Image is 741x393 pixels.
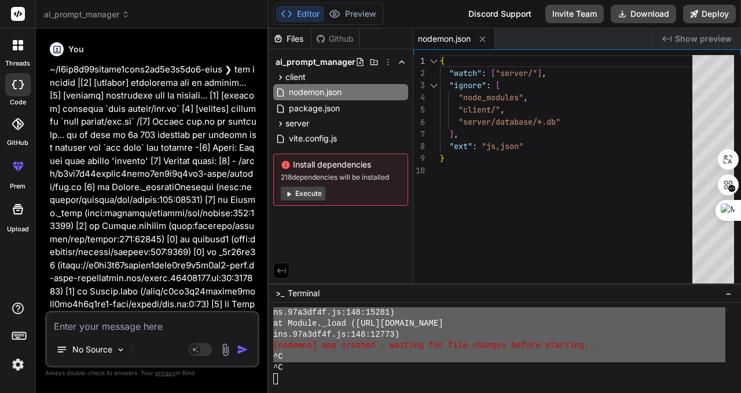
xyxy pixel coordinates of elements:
[472,141,477,151] span: :
[269,33,311,45] div: Files
[440,56,445,66] span: {
[449,129,454,139] span: ]
[237,344,248,355] img: icon
[44,9,130,20] span: ai_prompt_manager
[723,284,734,303] button: −
[482,68,486,78] span: :
[461,5,538,23] div: Discord Support
[426,79,441,92] div: Click to collapse the range.
[413,79,425,92] div: 3
[426,55,441,67] div: Click to collapse the range.
[288,85,343,99] span: nodemon.json
[276,56,355,68] span: ai_prompt_manager
[500,104,505,115] span: ,
[413,140,425,152] div: 8
[285,71,306,83] span: client
[288,288,320,299] span: Terminal
[276,6,324,22] button: Editor
[7,138,28,148] label: GitHub
[45,367,259,379] p: Always double-check its answers. Your in Bind
[675,33,732,45] span: Show preview
[413,67,425,79] div: 2
[413,128,425,140] div: 7
[683,5,736,23] button: Deploy
[281,187,325,201] button: Execute
[413,116,425,128] div: 6
[545,5,604,23] button: Invite Team
[281,173,401,182] span: 218 dependencies will be installed
[413,165,425,177] div: 10
[413,104,425,116] div: 5
[496,80,500,90] span: [
[324,6,381,22] button: Preview
[413,55,425,67] div: 1
[440,153,445,163] span: }
[7,224,29,234] label: Upload
[285,118,309,129] span: server
[288,101,341,115] span: package.json
[8,355,28,374] img: settings
[449,80,486,90] span: "ignore"
[288,132,338,145] span: vite.config.js
[449,141,472,151] span: "ext"
[413,152,425,165] div: 9
[273,318,443,329] span: at Module._load ([URL][DOMAIN_NAME]
[413,92,425,104] div: 4
[5,59,30,68] label: threads
[281,159,401,170] span: Install dependencies
[276,288,284,299] span: >_
[273,340,599,351] span: [nodemon] app crashed - waiting for file changes before starting...
[72,344,112,355] p: No Source
[537,68,542,78] span: ]
[486,80,491,90] span: :
[68,43,84,55] h6: You
[311,33,359,45] div: Github
[458,104,500,115] span: "client/"
[523,92,528,103] span: ,
[273,351,283,362] span: ^C
[155,369,176,376] span: privacy
[611,5,676,23] button: Download
[10,97,26,107] label: code
[458,92,523,103] span: "node_modules"
[10,181,25,191] label: prem
[418,33,471,45] span: nodemon.json
[491,68,496,78] span: [
[725,288,732,299] span: −
[449,68,482,78] span: "watch"
[482,141,523,151] span: "js,json"
[273,307,395,318] span: ns.97a3df4f.js:148:15281)
[273,362,283,373] span: ^C
[273,329,399,340] span: ins.97a3df4f.js:148:12773)
[542,68,546,78] span: ,
[458,117,560,127] span: "server/database/*.db"
[496,68,537,78] span: "server/"
[454,129,458,139] span: ,
[219,343,232,356] img: attachment
[116,345,126,355] img: Pick Models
